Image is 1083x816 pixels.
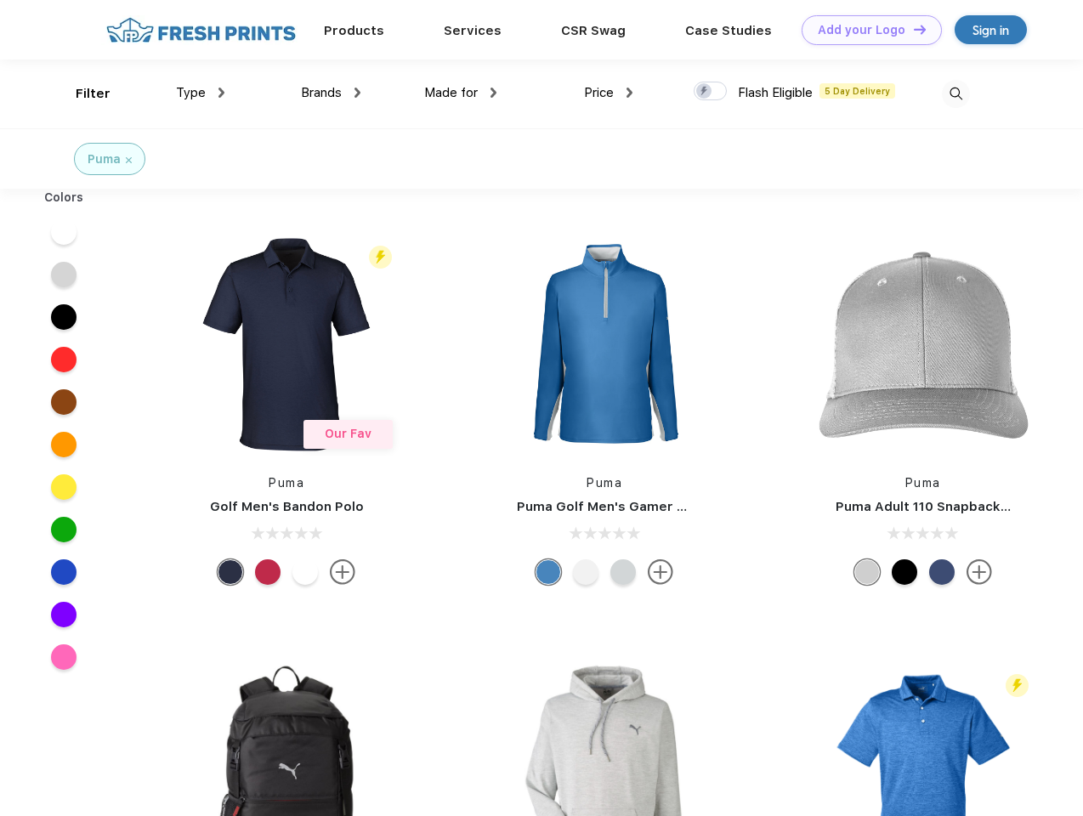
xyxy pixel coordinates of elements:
div: Navy Blazer [218,559,243,585]
div: Colors [31,189,97,207]
img: func=resize&h=266 [173,231,400,457]
div: High Rise [610,559,636,585]
span: Type [176,85,206,100]
div: Add your Logo [818,23,905,37]
span: Flash Eligible [738,85,813,100]
div: Ski Patrol [255,559,281,585]
span: Price [584,85,614,100]
img: fo%20logo%202.webp [101,15,301,45]
a: Puma Golf Men's Gamer Golf Quarter-Zip [517,499,785,514]
span: Made for [424,85,478,100]
a: Services [444,23,502,38]
div: Bright White [292,559,318,585]
img: dropdown.png [218,88,224,98]
span: Brands [301,85,342,100]
a: Golf Men's Bandon Polo [210,499,364,514]
a: CSR Swag [561,23,626,38]
img: desktop_search.svg [942,80,970,108]
div: Bright White [573,559,598,585]
img: DT [914,25,926,34]
a: Puma [587,476,622,490]
img: dropdown.png [354,88,360,98]
span: 5 Day Delivery [819,83,895,99]
img: dropdown.png [627,88,632,98]
div: Sign in [972,20,1009,40]
img: func=resize&h=266 [810,231,1036,457]
img: more.svg [967,559,992,585]
img: dropdown.png [490,88,496,98]
div: Bright Cobalt [536,559,561,585]
div: Quarry Brt Whit [854,559,880,585]
div: Puma [88,150,121,168]
img: flash_active_toggle.svg [1006,674,1029,697]
img: func=resize&h=266 [491,231,717,457]
div: Pma Blk Pma Blk [892,559,917,585]
div: Filter [76,84,111,104]
div: Peacoat Qut Shd [929,559,955,585]
img: more.svg [330,559,355,585]
a: Products [324,23,384,38]
a: Puma [269,476,304,490]
img: more.svg [648,559,673,585]
a: Sign in [955,15,1027,44]
img: filter_cancel.svg [126,157,132,163]
img: flash_active_toggle.svg [369,246,392,269]
a: Puma [905,476,941,490]
span: Our Fav [325,427,371,440]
